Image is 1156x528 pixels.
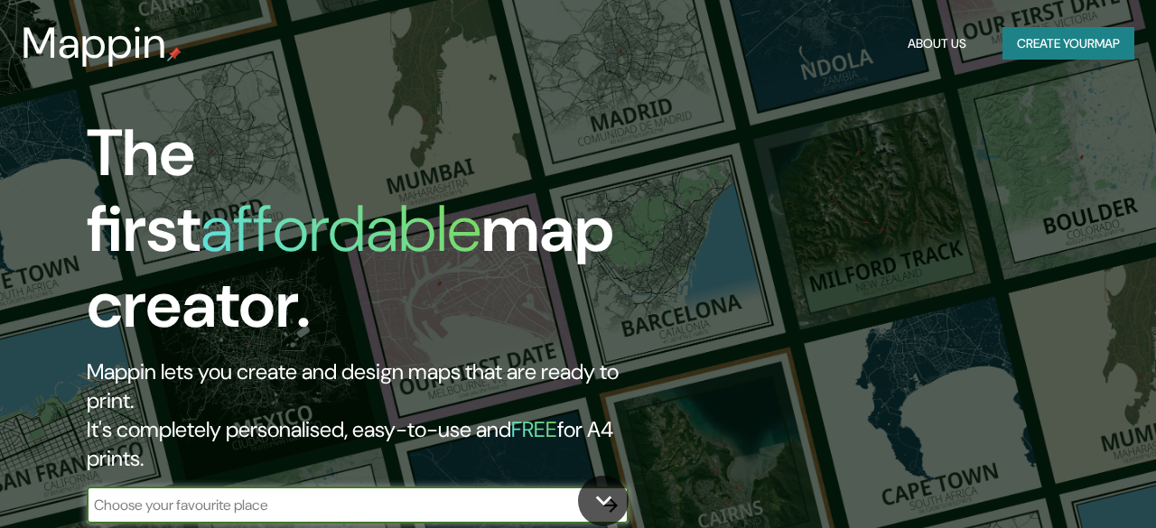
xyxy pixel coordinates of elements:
[87,495,592,515] input: Choose your favourite place
[1002,27,1134,60] button: Create yourmap
[167,47,182,61] img: mappin-pin
[511,415,557,443] h5: FREE
[200,187,481,271] h1: affordable
[87,116,665,357] h1: The first map creator.
[900,27,974,60] button: About Us
[995,458,1136,508] iframe: Help widget launcher
[87,357,665,473] h2: Mappin lets you create and design maps that are ready to print. It's completely personalised, eas...
[22,18,167,69] h3: Mappin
